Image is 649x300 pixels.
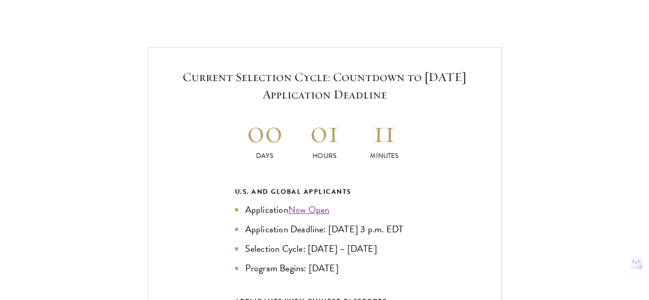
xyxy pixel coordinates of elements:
h2: 11 [355,112,415,151]
li: Application [235,203,415,217]
a: Now Open [288,203,330,216]
div: U.S. and Global Applicants [235,186,415,197]
h2: 01 [294,112,355,151]
li: Application Deadline: [DATE] 3 p.m. EDT [235,222,415,236]
p: Days [235,151,295,162]
li: Selection Cycle: [DATE] – [DATE] [235,242,415,256]
h5: Current Selection Cycle: Countdown to [DATE] Application Deadline [169,68,481,103]
h2: 00 [235,112,295,151]
p: Minutes [355,151,415,162]
p: Hours [294,151,355,162]
li: Program Begins: [DATE] [235,261,415,275]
